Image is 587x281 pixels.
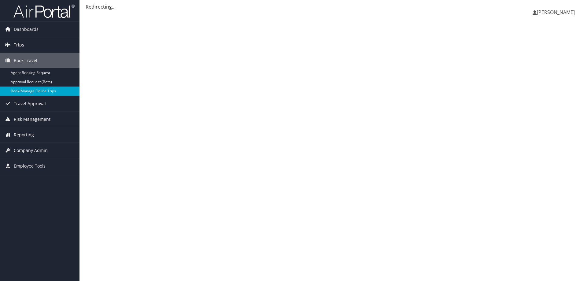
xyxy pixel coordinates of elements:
[14,37,24,53] span: Trips
[14,127,34,142] span: Reporting
[537,9,575,16] span: [PERSON_NAME]
[14,143,48,158] span: Company Admin
[14,158,46,174] span: Employee Tools
[533,3,581,21] a: [PERSON_NAME]
[14,112,50,127] span: Risk Management
[14,53,37,68] span: Book Travel
[86,3,581,10] div: Redirecting...
[14,22,39,37] span: Dashboards
[14,96,46,111] span: Travel Approval
[13,4,75,18] img: airportal-logo.png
